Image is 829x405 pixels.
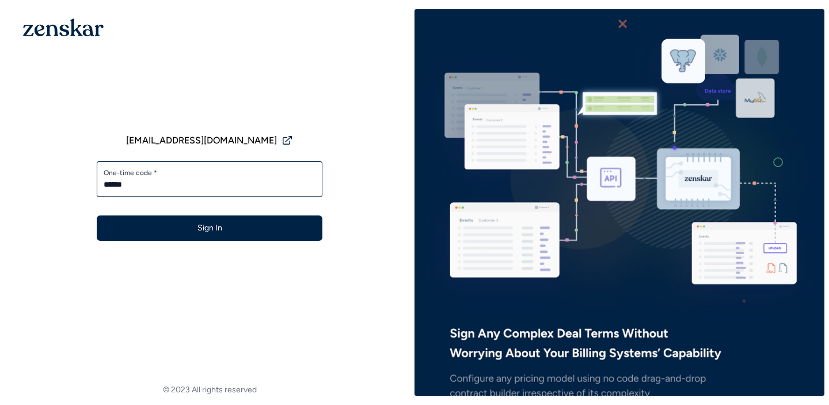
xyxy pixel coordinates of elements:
[104,168,315,177] label: One-time code *
[126,134,277,147] span: [EMAIL_ADDRESS][DOMAIN_NAME]
[5,384,414,396] footer: © 2023 All rights reserved
[23,18,104,36] img: 1OGAJ2xQqyY4LXKgY66KYq0eOWRCkrZdAb3gUhuVAqdWPZE9SRJmCz+oDMSn4zDLXe31Ii730ItAGKgCKgCCgCikA4Av8PJUP...
[97,215,322,241] button: Sign In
